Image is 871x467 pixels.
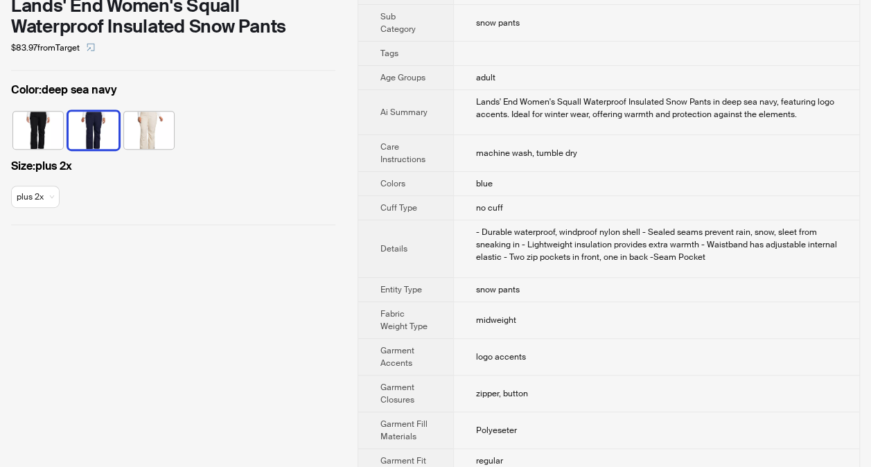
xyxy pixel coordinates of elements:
[476,388,528,399] span: zipper, button
[11,82,335,98] label: deep sea navy
[380,202,417,213] span: Cuff Type
[476,284,520,295] span: snow pants
[380,72,425,83] span: Age Groups
[476,178,493,189] span: blue
[476,315,516,326] span: midweight
[476,351,526,362] span: logo accents
[380,382,414,405] span: Garment Closures
[476,455,503,466] span: regular
[476,72,495,83] span: adult
[380,48,398,59] span: Tags
[11,158,335,175] label: plus 2x
[380,11,416,35] span: Sub Category
[380,308,428,332] span: Fabric Weight Type
[380,284,422,295] span: Entity Type
[17,186,54,207] span: available
[380,455,426,466] span: Garment Fit
[476,425,517,436] span: Polyeseter
[69,112,118,149] img: deep sea navy
[380,418,428,442] span: Garment Fill Materials
[380,345,414,369] span: Garment Accents
[476,226,837,263] div: - Durable waterproof, windproof nylon shell - Sealed seams prevent rain, snow, sleet from sneakin...
[11,37,335,59] div: $83.97 from Target
[476,17,520,28] span: snow pants
[69,110,118,148] label: available
[476,96,837,121] div: Lands' End Women's Squall Waterproof Insulated Snow Pants in deep sea navy, featuring logo accent...
[380,107,428,118] span: Ai Summary
[124,110,174,148] label: available
[13,112,63,149] img: black
[380,141,425,165] span: Care Instructions
[11,159,35,173] span: Size :
[476,148,577,159] span: machine wash, tumble dry
[380,178,405,189] span: Colors
[124,112,174,149] img: ivory pearl
[87,43,95,51] span: select
[13,110,63,148] label: available
[476,202,503,213] span: no cuff
[380,243,407,254] span: Details
[11,82,42,97] span: Color :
